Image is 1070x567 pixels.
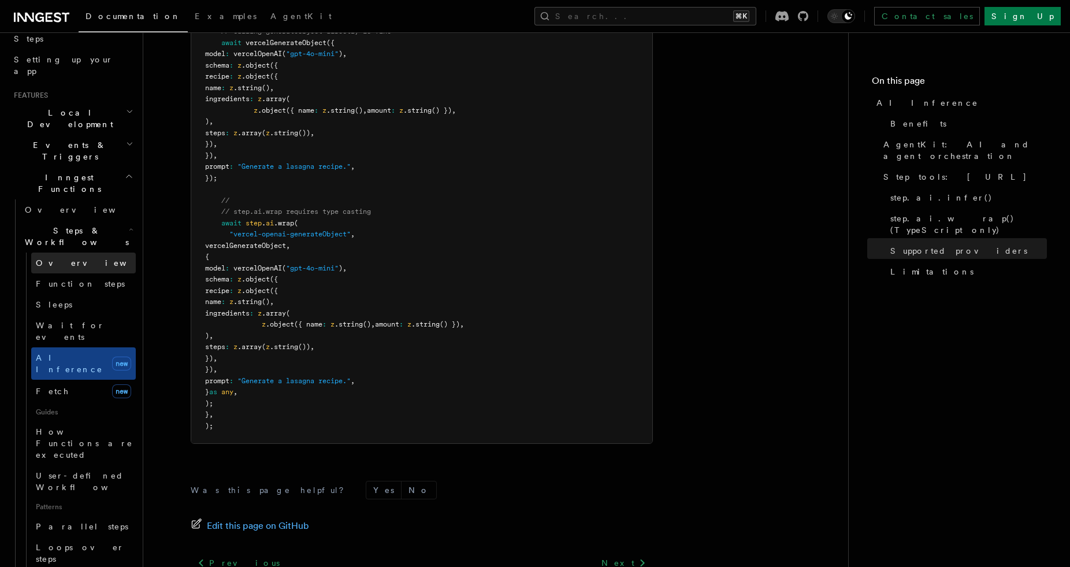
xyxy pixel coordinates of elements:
span: , [460,320,464,328]
span: // [221,197,229,205]
span: .string [326,106,355,114]
span: : [391,106,395,114]
span: model [205,264,225,272]
span: Overview [36,258,155,268]
span: z [407,320,411,328]
span: , [363,106,367,114]
span: vercelOpenAI [233,264,282,272]
a: Sign Up [984,7,1061,25]
span: , [452,106,456,114]
span: name [205,298,221,306]
span: z [399,106,403,114]
span: z [237,61,242,69]
span: Events & Triggers [9,139,126,162]
span: Benefits [890,118,946,129]
span: ingredients [205,309,250,317]
kbd: ⌘K [733,10,749,22]
span: ({ [270,72,278,80]
span: "Generate a lasagna recipe." [237,162,351,171]
span: step [246,219,262,227]
span: vercelOpenAI [233,50,282,58]
a: Limitations [886,261,1047,282]
span: schema [205,275,229,283]
span: ({ [270,287,278,295]
span: await [221,39,242,47]
span: , [270,298,274,306]
span: Fetch [36,387,69,396]
button: Inngest Functions [9,167,136,199]
span: .wrap [274,219,294,227]
span: step.ai.wrap() (TypeScript only) [890,213,1047,236]
span: prompt [205,377,229,385]
span: ({ [270,275,278,283]
span: "Generate a lasagna recipe." [237,377,351,385]
span: .array [262,95,286,103]
span: , [213,365,217,373]
span: { [205,253,209,261]
a: Documentation [79,3,188,32]
span: AI Inference [36,353,103,374]
span: model [205,50,225,58]
span: name [205,84,221,92]
span: steps [205,343,225,351]
span: amount [375,320,399,328]
span: z [237,275,242,283]
a: Step tools: [URL] [879,166,1047,187]
button: No [402,481,436,499]
span: z [258,95,262,103]
span: any [221,388,233,396]
span: }) [205,354,213,362]
span: .object [242,287,270,295]
span: .string [270,129,298,137]
p: Was this page helpful? [191,484,352,496]
button: Events & Triggers [9,135,136,167]
span: : [225,264,229,272]
span: , [343,50,347,58]
span: Overview [25,205,144,214]
span: z [266,343,270,351]
span: : [314,106,318,114]
span: , [213,151,217,160]
span: }) [205,151,213,160]
span: step.ai.infer() [890,192,993,203]
a: Setting up your app [9,49,136,81]
span: }) [205,140,213,148]
h4: On this page [872,74,1047,92]
span: "vercel-openai-generateObject" [229,230,351,238]
span: as [209,388,217,396]
span: , [209,332,213,340]
span: : [229,61,233,69]
span: , [209,117,213,125]
span: () [262,84,270,92]
button: Yes [366,481,401,499]
span: ({ name [294,320,322,328]
span: ()) [298,343,310,351]
span: : [221,84,225,92]
span: ); [205,399,213,407]
span: .string [233,84,262,92]
span: , [213,354,217,362]
span: () [363,320,371,328]
span: How Functions are executed [36,427,133,459]
span: () }) [440,320,460,328]
span: z [322,106,326,114]
a: AI Inference [872,92,1047,113]
a: step.ai.infer() [886,187,1047,208]
span: AgentKit [270,12,332,21]
span: vercelGenerateObject [205,242,286,250]
span: ({ [270,61,278,69]
a: Parallel steps [31,516,136,537]
span: .array [262,309,286,317]
span: : [229,162,233,171]
a: How Functions are executed [31,421,136,465]
span: Supported providers [890,245,1027,257]
span: new [112,357,131,370]
span: () [262,298,270,306]
span: : [229,72,233,80]
span: ) [205,117,209,125]
span: , [286,242,290,250]
a: AgentKit: AI and agent orchestration [879,134,1047,166]
span: : [250,95,254,103]
span: , [343,264,347,272]
span: z [330,320,335,328]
